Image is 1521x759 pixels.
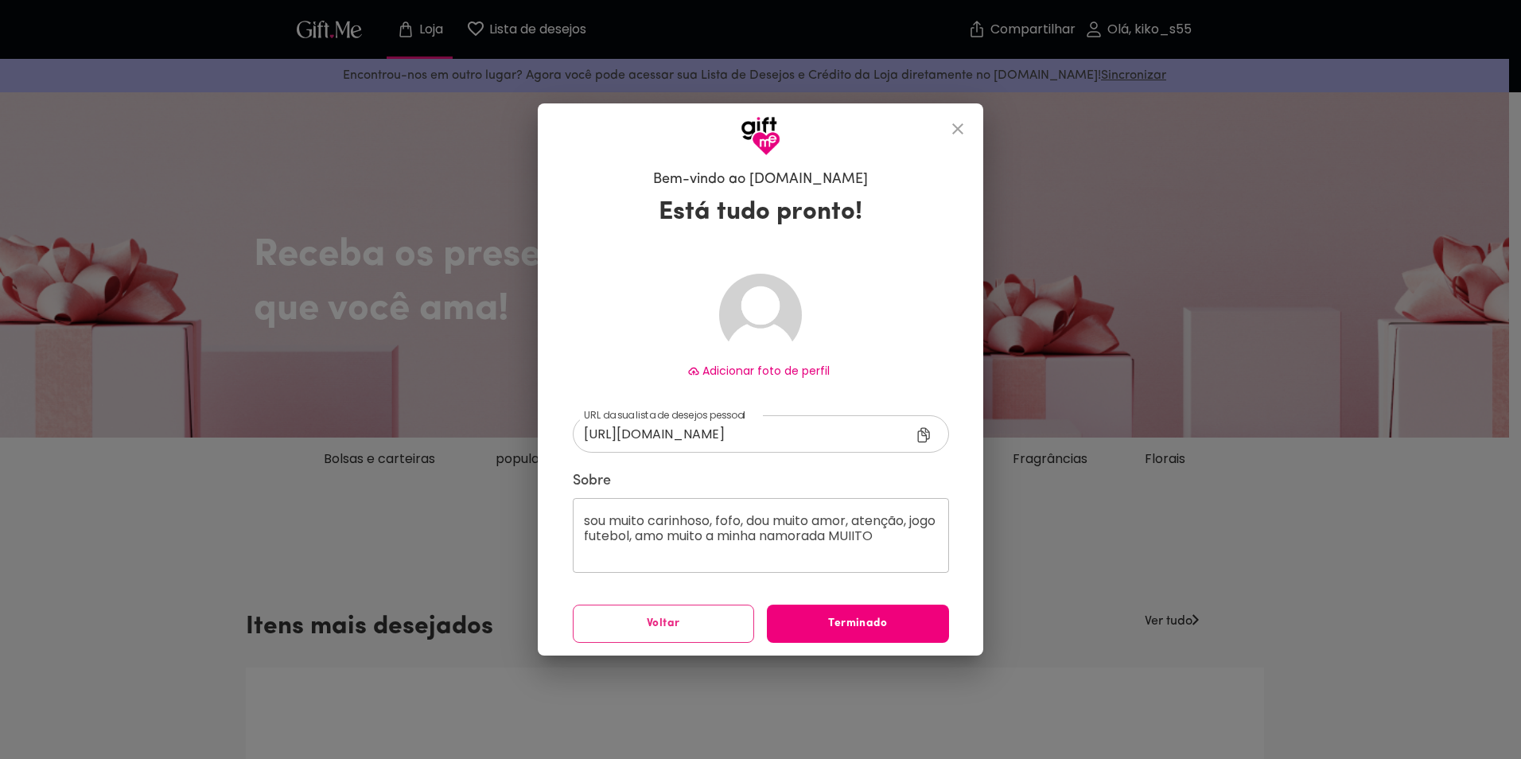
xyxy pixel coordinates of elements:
[702,363,830,379] span: Adicionar foto de perfil
[573,472,949,491] label: Sobre
[741,116,780,156] img: Logotipo do GiftMe
[653,170,868,189] h6: Bem-vindo ao [DOMAIN_NAME]
[584,513,938,559] textarea: sou muito carinhoso, fofo, dou muito amor, atenção, jogo futebol, amo muito a minha namorada MUIITO
[574,615,754,632] span: Voltar
[719,274,802,356] img: Avatar
[767,605,949,643] button: Terminado
[573,605,755,643] button: Voltar
[659,197,862,228] h3: Está tudo pronto!
[767,615,949,632] span: Terminado
[939,110,977,148] button: fechar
